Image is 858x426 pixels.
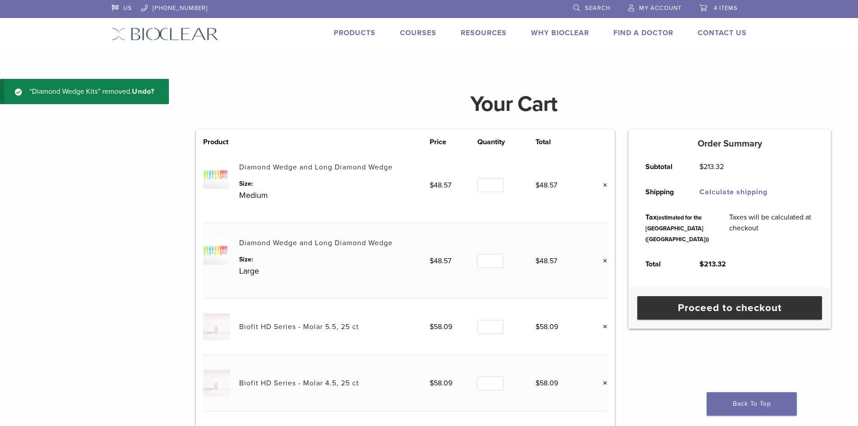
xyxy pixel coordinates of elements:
bdi: 58.09 [430,322,452,331]
a: Undo? [132,87,154,96]
a: Proceed to checkout [637,296,822,320]
span: $ [536,257,540,266]
a: Remove this item [596,377,608,389]
bdi: 48.57 [430,181,451,190]
a: Remove this item [596,179,608,191]
a: Biofit HD Series - Molar 5.5, 25 ct [239,322,359,331]
th: Total [635,252,689,277]
a: Remove this item [596,321,608,333]
th: Subtotal [635,154,689,179]
td: Taxes will be calculated at checkout [719,205,824,252]
img: Biofit HD Series - Molar 4.5, 25 ct [203,370,230,396]
bdi: 213.32 [699,260,726,269]
bdi: 58.09 [536,379,558,388]
h5: Order Summary [628,138,831,149]
img: Bioclear [112,27,218,41]
span: My Account [639,5,681,12]
th: Tax [635,205,719,252]
span: 4 items [714,5,738,12]
th: Price [430,137,477,147]
bdi: 48.57 [536,257,557,266]
bdi: 213.32 [699,162,724,171]
a: Products [334,28,376,37]
span: $ [536,379,540,388]
span: $ [536,181,540,190]
span: $ [430,181,434,190]
th: Total [536,137,583,147]
img: Biofit HD Series - Molar 5.5, 25 ct [203,313,230,340]
dt: Size: [239,255,430,264]
a: Resources [461,28,507,37]
small: (estimated for the [GEOGRAPHIC_DATA] ([GEOGRAPHIC_DATA])) [645,214,709,243]
dt: Size: [239,179,430,188]
span: $ [699,162,704,171]
a: Diamond Wedge and Long Diamond Wedge [239,163,393,172]
th: Shipping [635,179,689,205]
span: $ [699,260,704,269]
h1: Your Cart [189,93,838,115]
a: Courses [400,28,436,37]
span: $ [430,257,434,266]
a: Contact Us [698,28,747,37]
span: Search [585,5,610,12]
img: Diamond Wedge and Long Diamond Wedge [203,162,230,188]
a: Find A Doctor [613,28,673,37]
bdi: 58.09 [430,379,452,388]
bdi: 48.57 [536,181,557,190]
a: Calculate shipping [699,188,767,197]
bdi: 58.09 [536,322,558,331]
p: Medium [239,188,430,202]
a: Diamond Wedge and Long Diamond Wedge [239,238,393,247]
span: $ [536,322,540,331]
bdi: 48.57 [430,257,451,266]
p: Large [239,264,430,278]
a: Back To Top [707,392,797,416]
th: Product [203,137,239,147]
th: Quantity [477,137,536,147]
img: Diamond Wedge and Long Diamond Wedge [203,238,230,264]
a: Why Bioclear [531,28,589,37]
span: $ [430,379,434,388]
a: Remove this item [596,255,608,267]
span: $ [430,322,434,331]
a: Biofit HD Series - Molar 4.5, 25 ct [239,379,359,388]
